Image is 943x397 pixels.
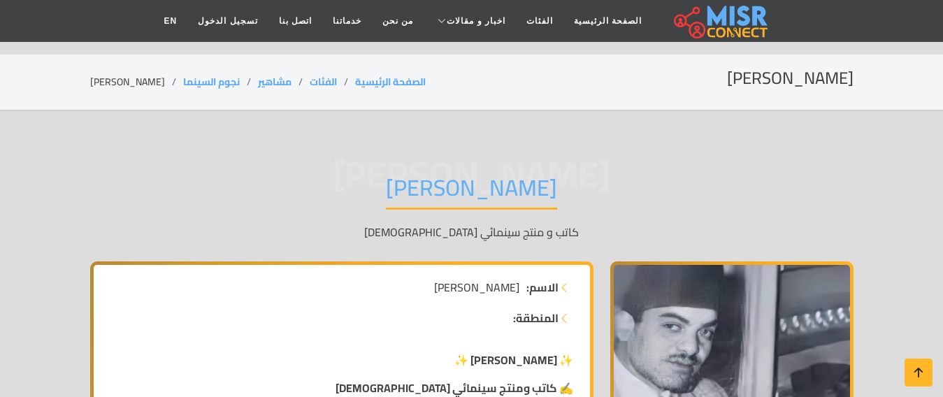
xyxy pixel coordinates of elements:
[513,310,559,326] strong: المنطقة:
[674,3,768,38] img: main.misr_connect
[258,73,291,91] a: مشاهير
[434,279,519,296] span: [PERSON_NAME]
[386,174,557,210] h1: [PERSON_NAME]
[424,8,516,34] a: اخبار و مقالات
[90,75,183,89] li: [PERSON_NAME]
[183,73,240,91] a: نجوم السينما
[90,224,854,240] p: كاتب و منتج سينمائي [DEMOGRAPHIC_DATA]
[516,8,563,34] a: الفئات
[526,279,559,296] strong: الاسم:
[154,8,188,34] a: EN
[268,8,322,34] a: اتصل بنا
[355,73,426,91] a: الصفحة الرئيسية
[310,73,337,91] a: الفئات
[727,68,854,89] h2: [PERSON_NAME]
[563,8,652,34] a: الصفحة الرئيسية
[322,8,372,34] a: خدماتنا
[454,349,573,370] strong: ✨ [PERSON_NAME] ✨
[187,8,268,34] a: تسجيل الدخول
[372,8,424,34] a: من نحن
[447,15,505,27] span: اخبار و مقالات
